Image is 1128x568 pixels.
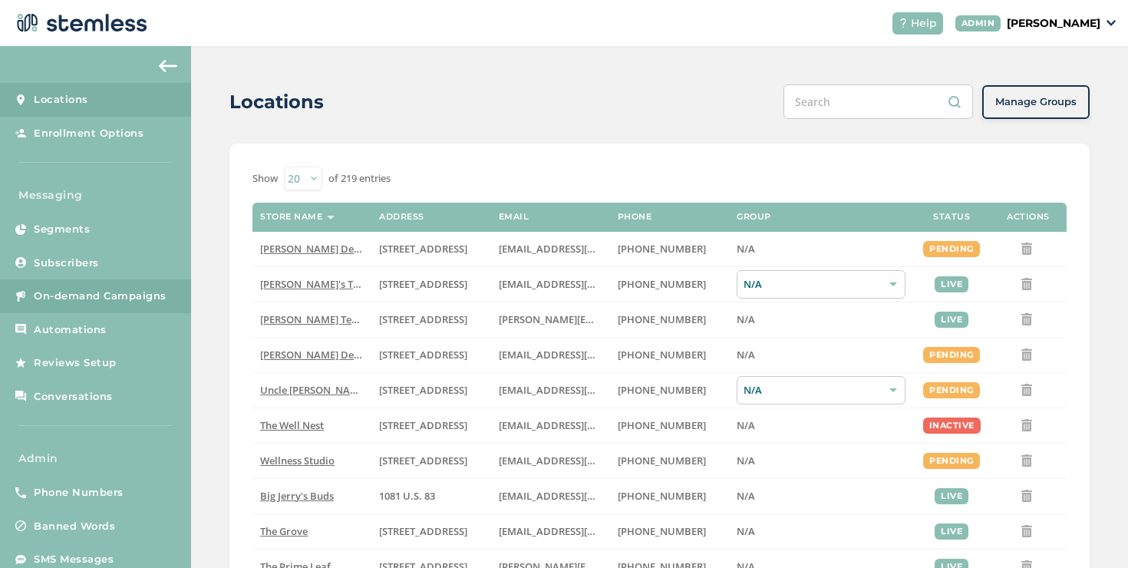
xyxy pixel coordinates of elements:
[34,552,114,567] span: SMS Messages
[1051,494,1128,568] iframe: Chat Widget
[783,84,973,119] input: Search
[955,15,1001,31] div: ADMIN
[34,126,143,141] span: Enrollment Options
[899,18,908,28] img: icon-help-white-03924b79.svg
[34,485,124,500] span: Phone Numbers
[34,92,88,107] span: Locations
[1007,15,1100,31] p: [PERSON_NAME]
[995,94,1077,110] span: Manage Groups
[34,322,107,338] span: Automations
[911,15,937,31] span: Help
[159,60,177,72] img: icon-arrow-back-accent-c549486e.svg
[1107,20,1116,26] img: icon_down-arrow-small-66adaf34.svg
[229,88,324,116] h2: Locations
[982,85,1090,119] button: Manage Groups
[34,355,117,371] span: Reviews Setup
[12,8,147,38] img: logo-dark-0685b13c.svg
[34,289,167,304] span: On-demand Campaigns
[34,389,113,405] span: Conversations
[34,519,115,534] span: Banned Words
[34,256,99,271] span: Subscribers
[34,222,90,237] span: Segments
